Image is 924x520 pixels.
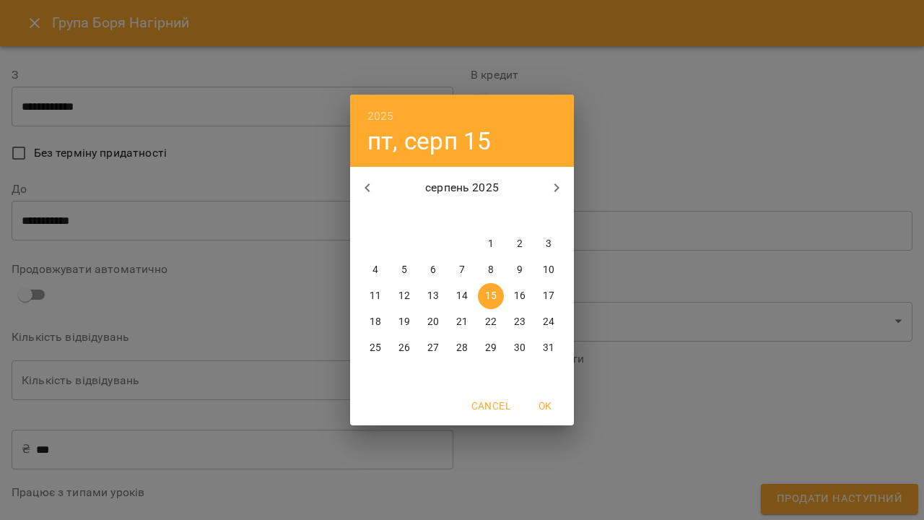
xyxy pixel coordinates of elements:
[514,341,526,355] p: 30
[420,335,446,361] button: 27
[456,289,468,303] p: 14
[517,263,523,277] p: 9
[420,209,446,224] span: ср
[367,126,492,156] button: пт, серп 15
[370,289,381,303] p: 11
[543,315,554,329] p: 24
[478,231,504,257] button: 1
[391,283,417,309] button: 12
[449,309,475,335] button: 21
[449,283,475,309] button: 14
[367,106,394,126] button: 2025
[420,257,446,283] button: 6
[485,341,497,355] p: 29
[507,309,533,335] button: 23
[391,309,417,335] button: 19
[528,397,562,415] span: OK
[362,209,388,224] span: пн
[466,393,516,419] button: Cancel
[362,283,388,309] button: 11
[543,263,554,277] p: 10
[478,283,504,309] button: 15
[522,393,568,419] button: OK
[514,289,526,303] p: 16
[507,283,533,309] button: 16
[372,263,378,277] p: 4
[427,341,439,355] p: 27
[485,289,497,303] p: 15
[456,315,468,329] p: 21
[507,257,533,283] button: 9
[427,315,439,329] p: 20
[420,309,446,335] button: 20
[478,209,504,224] span: пт
[507,335,533,361] button: 30
[449,257,475,283] button: 7
[398,315,410,329] p: 19
[362,257,388,283] button: 4
[427,289,439,303] p: 13
[449,335,475,361] button: 28
[370,315,381,329] p: 18
[536,257,562,283] button: 10
[536,335,562,361] button: 31
[391,257,417,283] button: 5
[485,315,497,329] p: 22
[543,289,554,303] p: 17
[514,315,526,329] p: 23
[507,231,533,257] button: 2
[471,397,510,415] span: Cancel
[398,341,410,355] p: 26
[456,341,468,355] p: 28
[536,283,562,309] button: 17
[449,209,475,224] span: чт
[478,257,504,283] button: 8
[488,237,494,251] p: 1
[385,179,540,196] p: серпень 2025
[430,263,436,277] p: 6
[478,309,504,335] button: 22
[362,309,388,335] button: 18
[478,335,504,361] button: 29
[536,231,562,257] button: 3
[370,341,381,355] p: 25
[488,263,494,277] p: 8
[517,237,523,251] p: 2
[398,289,410,303] p: 12
[459,263,465,277] p: 7
[536,209,562,224] span: нд
[543,341,554,355] p: 31
[401,263,407,277] p: 5
[536,309,562,335] button: 24
[362,335,388,361] button: 25
[391,335,417,361] button: 26
[391,209,417,224] span: вт
[507,209,533,224] span: сб
[420,283,446,309] button: 13
[546,237,552,251] p: 3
